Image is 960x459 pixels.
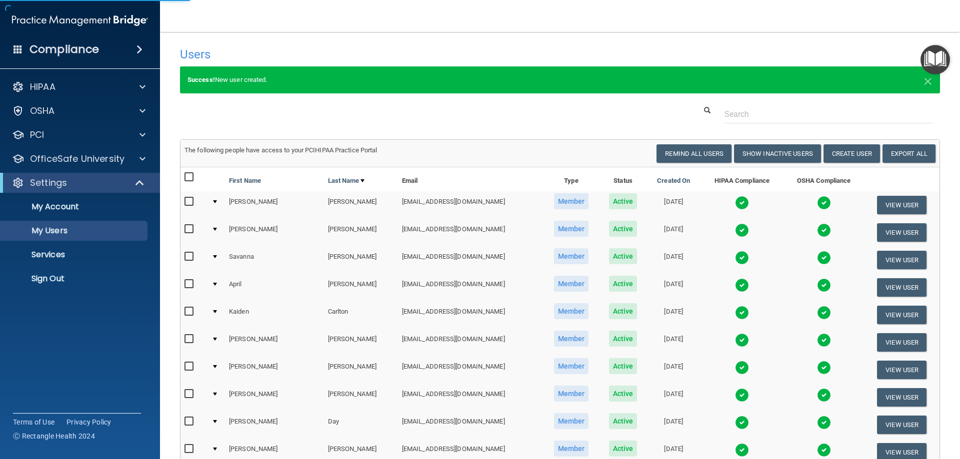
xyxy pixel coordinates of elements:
[817,416,831,430] img: tick.e7d51cea.svg
[398,411,543,439] td: [EMAIL_ADDRESS][DOMAIN_NAME]
[783,167,864,191] th: OSHA Compliance
[817,443,831,457] img: tick.e7d51cea.svg
[735,443,749,457] img: tick.e7d51cea.svg
[180,66,940,93] div: New user created.
[184,146,377,154] span: The following people have access to your PCIHIPAA Practice Portal
[817,251,831,265] img: tick.e7d51cea.svg
[324,191,398,219] td: [PERSON_NAME]
[554,358,589,374] span: Member
[656,144,731,163] button: Remind All Users
[66,417,111,427] a: Privacy Policy
[735,306,749,320] img: tick.e7d51cea.svg
[554,221,589,237] span: Member
[225,384,323,411] td: [PERSON_NAME]
[229,175,261,187] a: First Name
[324,274,398,301] td: [PERSON_NAME]
[398,246,543,274] td: [EMAIL_ADDRESS][DOMAIN_NAME]
[324,329,398,356] td: [PERSON_NAME]
[647,329,700,356] td: [DATE]
[609,358,637,374] span: Active
[877,196,926,214] button: View User
[398,274,543,301] td: [EMAIL_ADDRESS][DOMAIN_NAME]
[398,191,543,219] td: [EMAIL_ADDRESS][DOMAIN_NAME]
[647,246,700,274] td: [DATE]
[877,278,926,297] button: View User
[554,386,589,402] span: Member
[735,416,749,430] img: tick.e7d51cea.svg
[12,81,145,93] a: HIPAA
[398,329,543,356] td: [EMAIL_ADDRESS][DOMAIN_NAME]
[647,301,700,329] td: [DATE]
[609,303,637,319] span: Active
[877,223,926,242] button: View User
[225,246,323,274] td: Savanna
[225,274,323,301] td: April
[30,153,124,165] p: OfficeSafe University
[29,42,99,56] h4: Compliance
[609,248,637,264] span: Active
[817,278,831,292] img: tick.e7d51cea.svg
[700,167,783,191] th: HIPAA Compliance
[328,175,365,187] a: Last Name
[12,10,148,30] img: PMB logo
[554,413,589,429] span: Member
[13,417,54,427] a: Terms of Use
[180,48,617,61] h4: Users
[877,333,926,352] button: View User
[13,431,95,441] span: Ⓒ Rectangle Health 2024
[823,144,880,163] button: Create User
[877,361,926,379] button: View User
[187,76,215,83] strong: Success!
[877,251,926,269] button: View User
[554,303,589,319] span: Member
[647,191,700,219] td: [DATE]
[324,411,398,439] td: Day
[554,193,589,209] span: Member
[324,301,398,329] td: Carlton
[735,361,749,375] img: tick.e7d51cea.svg
[735,333,749,347] img: tick.e7d51cea.svg
[554,441,589,457] span: Member
[324,384,398,411] td: [PERSON_NAME]
[877,416,926,434] button: View User
[735,223,749,237] img: tick.e7d51cea.svg
[923,70,932,90] span: ×
[647,356,700,384] td: [DATE]
[12,105,145,117] a: OSHA
[609,276,637,292] span: Active
[398,356,543,384] td: [EMAIL_ADDRESS][DOMAIN_NAME]
[225,219,323,246] td: [PERSON_NAME]
[877,388,926,407] button: View User
[647,274,700,301] td: [DATE]
[6,226,143,236] p: My Users
[609,441,637,457] span: Active
[609,331,637,347] span: Active
[225,301,323,329] td: Kaiden
[398,167,543,191] th: Email
[398,219,543,246] td: [EMAIL_ADDRESS][DOMAIN_NAME]
[324,246,398,274] td: [PERSON_NAME]
[647,384,700,411] td: [DATE]
[398,384,543,411] td: [EMAIL_ADDRESS][DOMAIN_NAME]
[817,361,831,375] img: tick.e7d51cea.svg
[817,333,831,347] img: tick.e7d51cea.svg
[609,221,637,237] span: Active
[647,411,700,439] td: [DATE]
[324,356,398,384] td: [PERSON_NAME]
[609,413,637,429] span: Active
[225,356,323,384] td: [PERSON_NAME]
[735,196,749,210] img: tick.e7d51cea.svg
[30,81,55,93] p: HIPAA
[324,219,398,246] td: [PERSON_NAME]
[225,411,323,439] td: [PERSON_NAME]
[6,274,143,284] p: Sign Out
[817,388,831,402] img: tick.e7d51cea.svg
[12,153,145,165] a: OfficeSafe University
[543,167,599,191] th: Type
[735,388,749,402] img: tick.e7d51cea.svg
[554,276,589,292] span: Member
[6,202,143,212] p: My Account
[554,331,589,347] span: Member
[657,175,690,187] a: Created On
[225,329,323,356] td: [PERSON_NAME]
